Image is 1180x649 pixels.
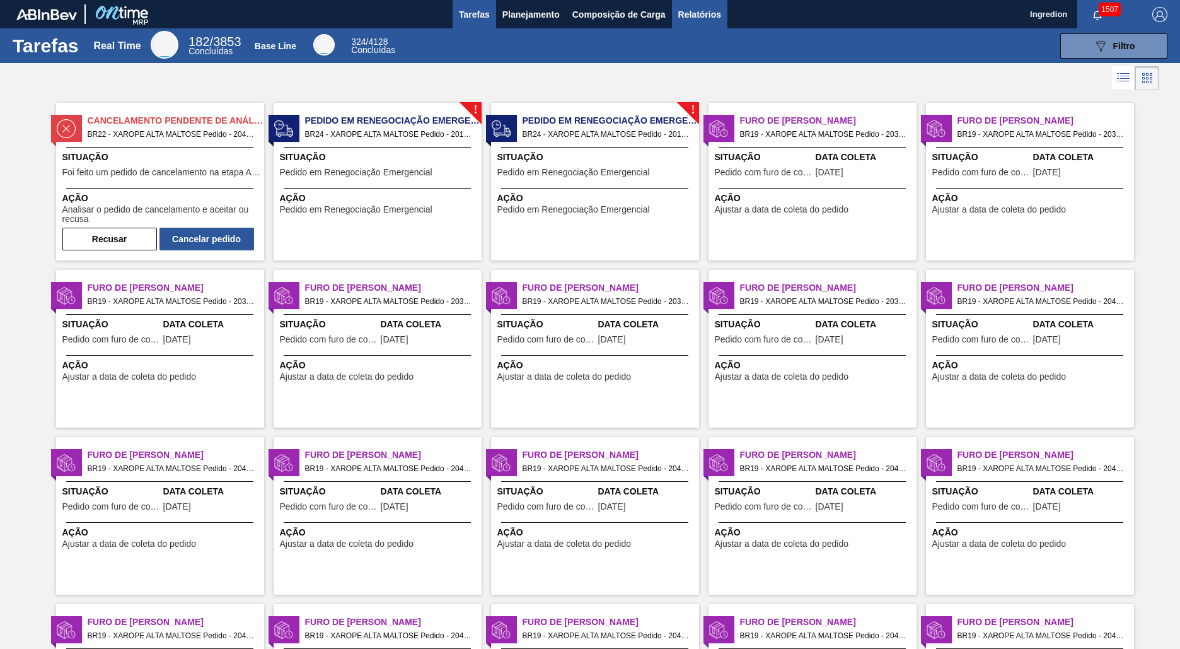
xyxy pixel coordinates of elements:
[816,485,913,498] span: Data Coleta
[497,485,595,498] span: Situação
[523,281,699,295] span: Furo de Coleta
[305,114,482,127] span: Pedido em Renegociação Emergencial
[57,286,76,305] img: status
[305,295,471,308] span: BR19 - XAROPE ALTA MALTOSE Pedido - 2036201
[709,119,728,138] img: status
[188,35,209,49] span: 182
[497,502,595,512] span: Pedido com furo de coleta
[88,448,264,462] span: Furo de Coleta
[1033,168,1061,177] span: 23/09/2025
[163,502,191,512] span: 05/10/2025
[62,335,160,344] span: Pedido com furo de coleta
[492,621,511,640] img: status
[523,114,699,127] span: Pedido em Renegociação Emergencial
[1060,33,1167,59] button: Filtro
[691,105,695,115] span: !
[88,114,264,127] span: Cancelamento Pendente de Análise
[598,485,696,498] span: Data Coleta
[62,539,197,549] span: Ajustar a data de coleta do pedido
[957,616,1134,629] span: Furo de Coleta
[274,286,293,305] img: status
[816,335,843,344] span: 23/09/2025
[927,453,946,472] img: status
[932,372,1067,382] span: Ajustar a data de coleta do pedido
[16,9,77,20] img: TNhmsLtSVTkK8tSr43FrP2fwEKptu5GPRR3wAAAABJRU5ErkJggg==
[497,205,650,214] span: Pedido em Renegociação Emergencial
[280,205,432,214] span: Pedido em Renegociação Emergencial
[715,485,813,498] span: Situação
[740,462,906,476] span: BR19 - XAROPE ALTA MALTOSE Pedido - 2045057
[305,127,471,141] span: BR24 - XAROPE ALTA MALTOSE Pedido - 2018590
[305,462,471,476] span: BR19 - XAROPE ALTA MALTOSE Pedido - 2041119
[740,616,917,629] span: Furo de Coleta
[932,151,1030,164] span: Situação
[598,318,696,331] span: Data Coleta
[816,168,843,177] span: 23/09/2025
[523,127,689,141] span: BR24 - XAROPE ALTA MALTOSE Pedido - 2018591
[497,318,595,331] span: Situação
[492,119,511,138] img: status
[88,281,264,295] span: Furo de Coleta
[351,37,388,47] span: / 4128
[497,372,632,382] span: Ajustar a data de coleta do pedido
[1033,485,1131,498] span: Data Coleta
[492,286,511,305] img: status
[927,621,946,640] img: status
[492,453,511,472] img: status
[163,335,191,344] span: 23/09/2025
[280,502,378,512] span: Pedido com furo de coleta
[62,205,261,225] span: Analisar o pedido de cancelamento e aceitar ou recusa
[62,228,157,250] button: Recusar
[678,7,721,22] span: Relatórios
[57,621,76,640] img: status
[57,453,76,472] img: status
[62,372,197,382] span: Ajustar a data de coleta do pedido
[957,281,1134,295] span: Furo de Coleta
[932,335,1030,344] span: Pedido com furo de coleta
[381,502,408,512] span: 06/10/2025
[497,192,696,205] span: Ação
[709,453,728,472] img: status
[523,462,689,476] span: BR19 - XAROPE ALTA MALTOSE Pedido - 2045056
[932,192,1131,205] span: Ação
[280,372,414,382] span: Ajustar a data de coleta do pedido
[497,526,696,539] span: Ação
[598,335,626,344] span: 23/09/2025
[459,7,490,22] span: Tarefas
[1033,335,1061,344] span: 05/10/2025
[163,485,261,498] span: Data Coleta
[740,448,917,462] span: Furo de Coleta
[62,151,261,164] span: Situação
[313,34,335,56] div: Base Line
[305,629,471,643] span: BR19 - XAROPE ALTA MALTOSE Pedido - 2041025
[88,295,254,308] span: BR19 - XAROPE ALTA MALTOSE Pedido - 2036200
[280,168,432,177] span: Pedido em Renegociação Emergencial
[572,7,666,22] span: Composição de Carga
[715,526,913,539] span: Ação
[1033,151,1131,164] span: Data Coleta
[740,295,906,308] span: BR19 - XAROPE ALTA MALTOSE Pedido - 2036224
[816,151,913,164] span: Data Coleta
[932,359,1131,372] span: Ação
[1077,6,1118,23] button: Notificações
[1033,502,1061,512] span: 27/09/2025
[502,7,560,22] span: Planejamento
[280,192,478,205] span: Ação
[927,119,946,138] img: status
[1112,66,1135,90] div: Visão em Lista
[523,616,699,629] span: Furo de Coleta
[715,151,813,164] span: Situação
[957,127,1124,141] span: BR19 - XAROPE ALTA MALTOSE Pedido - 2036199
[62,318,160,331] span: Situação
[351,45,395,55] span: Concluídas
[932,502,1030,512] span: Pedido com furo de coleta
[280,539,414,549] span: Ajustar a data de coleta do pedido
[62,168,261,177] span: Foi feito um pedido de cancelamento na etapa Aguardando Faturamento
[740,629,906,643] span: BR19 - XAROPE ALTA MALTOSE Pedido - 2041027
[188,37,241,56] div: Real Time
[709,286,728,305] img: status
[62,526,261,539] span: Ação
[274,453,293,472] img: status
[280,151,478,164] span: Situação
[62,359,261,372] span: Ação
